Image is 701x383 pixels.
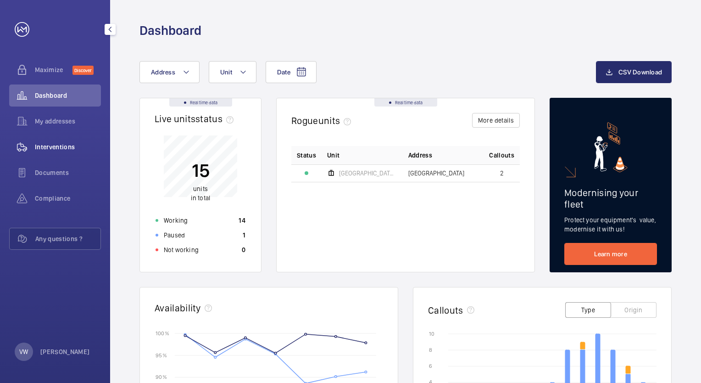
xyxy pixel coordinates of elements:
p: in total [191,184,210,203]
p: Working [164,216,188,225]
a: Learn more [564,243,657,265]
button: CSV Download [596,61,672,83]
h2: Callouts [428,304,463,316]
text: 100 % [156,330,169,336]
span: 2 [500,170,504,176]
p: 1 [243,231,245,240]
text: 10 [429,331,434,337]
h2: Modernising your fleet [564,187,657,210]
text: 95 % [156,352,167,358]
span: Interventions [35,142,101,152]
h2: Rogue [291,115,355,126]
p: 14 [239,216,245,225]
div: Real time data [169,98,232,107]
button: Date [266,61,317,83]
img: marketing-card.svg [594,122,628,172]
button: Origin [611,302,656,318]
span: Address [151,68,175,76]
span: [GEOGRAPHIC_DATA] [408,170,464,176]
span: Unit [327,151,339,160]
span: Any questions ? [35,234,100,243]
button: Address [139,61,200,83]
span: Address [408,151,432,160]
span: Unit [220,68,232,76]
span: Discover [72,66,94,75]
p: 15 [191,159,210,182]
p: Protect your equipment's value, modernise it with us! [564,215,657,234]
span: My addresses [35,117,101,126]
text: 6 [429,363,432,369]
span: [GEOGRAPHIC_DATA] Passenger Lift [339,170,397,176]
div: Real time data [374,98,437,107]
text: 8 [429,347,432,353]
p: Paused [164,231,185,240]
span: Documents [35,168,101,177]
button: Type [565,302,611,318]
p: Status [297,151,316,160]
span: Maximize [35,65,72,74]
span: CSV Download [618,68,662,76]
button: Unit [209,61,256,83]
span: units [193,185,208,192]
span: Compliance [35,194,101,203]
p: Not working [164,245,199,254]
p: VW [19,347,28,356]
h1: Dashboard [139,22,201,39]
p: 0 [242,245,245,254]
span: Callouts [489,151,514,160]
span: Dashboard [35,91,101,100]
text: 90 % [156,374,167,380]
h2: Availability [155,302,201,314]
p: [PERSON_NAME] [40,347,90,356]
span: Date [277,68,290,76]
span: units [318,115,355,126]
span: status [195,113,237,124]
button: More details [472,113,520,128]
h2: Live units [155,113,237,124]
